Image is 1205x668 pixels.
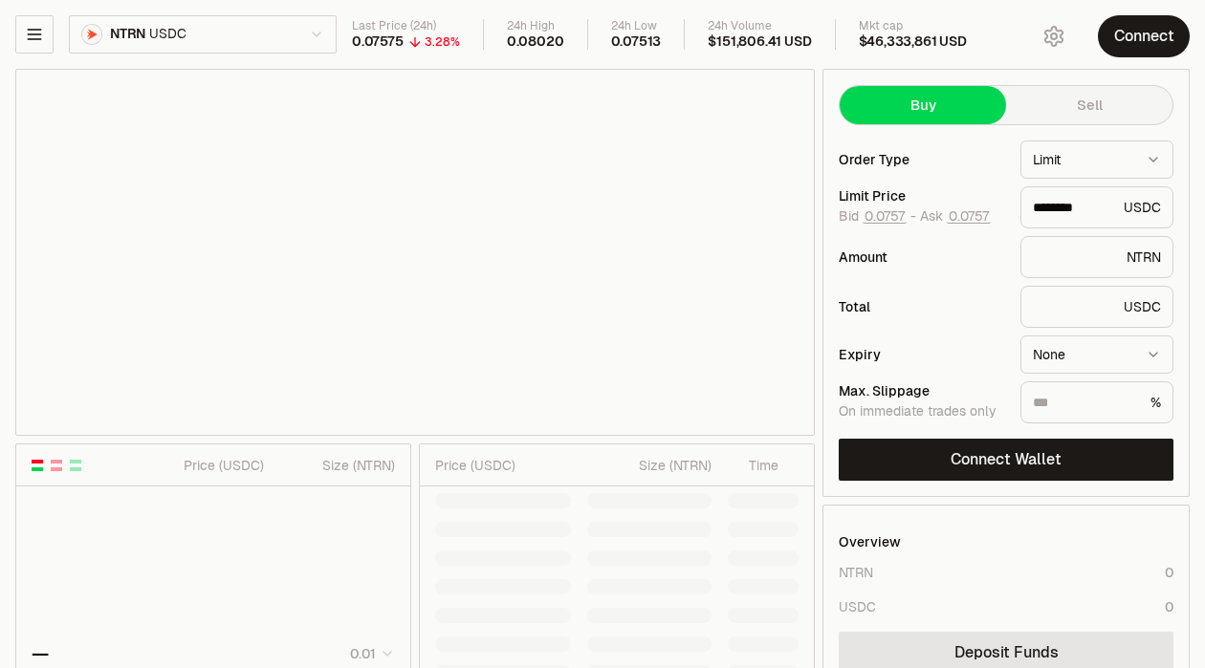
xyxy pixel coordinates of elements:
[16,70,814,435] iframe: Financial Chart
[839,563,873,582] div: NTRN
[947,208,991,224] button: 0.0757
[611,19,662,33] div: 24h Low
[1165,563,1173,582] div: 0
[611,33,662,51] div: 0.07513
[352,19,460,33] div: Last Price (24h)
[68,458,83,473] button: Show Buy Orders Only
[507,33,564,51] div: 0.08020
[1006,86,1172,124] button: Sell
[1020,381,1173,423] div: %
[839,208,916,226] span: Bid -
[435,456,571,475] div: Price ( USDC )
[507,19,564,33] div: 24h High
[728,456,778,475] div: Time
[1020,286,1173,328] div: USDC
[839,250,1005,264] div: Amount
[839,439,1173,481] button: Connect Wallet
[344,642,395,665] button: 0.01
[839,153,1005,166] div: Order Type
[1165,597,1173,616] div: 0
[149,26,186,43] span: USDC
[32,640,49,667] div: —
[1098,15,1190,57] button: Connect
[839,384,1005,398] div: Max. Slippage
[839,597,876,616] div: USDC
[30,458,45,473] button: Show Buy and Sell Orders
[839,300,1005,313] div: Total
[1020,186,1173,228] div: USDC
[352,33,404,51] div: 0.07575
[863,208,907,224] button: 0.0757
[839,348,1005,361] div: Expiry
[82,25,101,44] img: NTRN Logo
[708,33,811,51] div: $151,806.41 USD
[839,403,1005,420] div: On immediate trades only
[1020,236,1173,278] div: NTRN
[49,458,64,473] button: Show Sell Orders Only
[425,34,460,50] div: 3.28%
[280,456,395,475] div: Size ( NTRN )
[839,189,1005,203] div: Limit Price
[839,532,901,551] div: Overview
[859,19,967,33] div: Mkt cap
[110,26,145,43] span: NTRN
[587,456,712,475] div: Size ( NTRN )
[148,456,263,475] div: Price ( USDC )
[1020,335,1173,374] button: None
[859,33,967,51] div: $46,333,861 USD
[708,19,811,33] div: 24h Volume
[920,208,991,226] span: Ask
[840,86,1006,124] button: Buy
[1020,140,1173,179] button: Limit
